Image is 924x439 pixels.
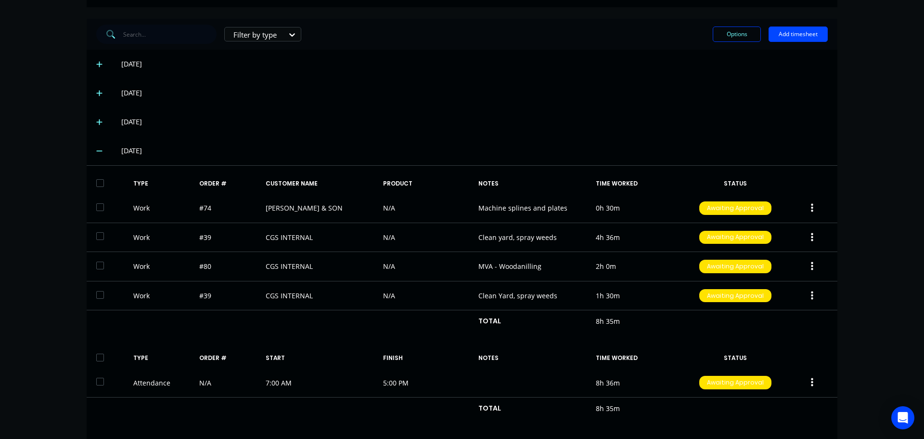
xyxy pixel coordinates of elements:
[133,179,192,188] div: TYPE
[692,179,779,188] div: STATUS
[891,406,914,429] div: Open Intercom Messenger
[699,376,771,389] div: Awaiting Approval
[699,201,771,215] div: Awaiting Approval
[383,179,471,188] div: PRODUCT
[713,27,761,42] button: Options
[121,117,828,127] div: [DATE]
[596,354,683,362] div: TIME WORKED
[699,231,771,244] div: Awaiting Approval
[266,179,375,188] div: CUSTOMER NAME
[383,354,471,362] div: FINISH
[121,146,828,156] div: [DATE]
[692,354,779,362] div: STATUS
[478,179,588,188] div: NOTES
[123,25,217,44] input: Search...
[199,354,258,362] div: ORDER #
[199,179,258,188] div: ORDER #
[769,27,828,42] button: Add timesheet
[699,289,771,303] div: Awaiting Approval
[133,354,192,362] div: TYPE
[596,179,683,188] div: TIME WORKED
[121,88,828,98] div: [DATE]
[699,260,771,273] div: Awaiting Approval
[121,59,828,69] div: [DATE]
[266,354,375,362] div: START
[478,354,588,362] div: NOTES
